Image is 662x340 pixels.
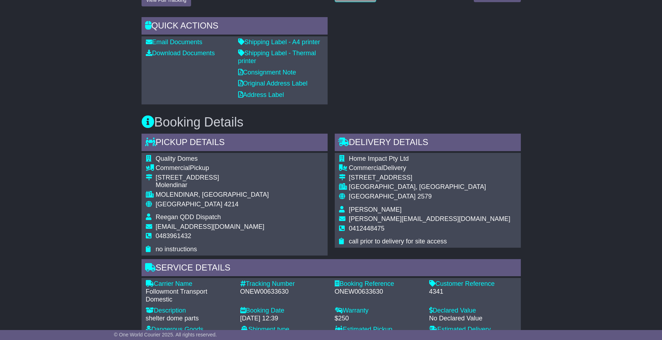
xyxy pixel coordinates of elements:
[146,50,215,57] a: Download Documents
[429,315,517,323] div: No Declared Value
[349,206,402,213] span: [PERSON_NAME]
[146,280,233,288] div: Carrier Name
[156,164,190,171] span: Commercial
[142,17,328,36] div: Quick Actions
[417,193,432,200] span: 2579
[240,307,328,315] div: Booking Date
[146,288,233,303] div: Followmont Transport Domestic
[335,280,422,288] div: Booking Reference
[156,164,269,172] div: Pickup
[349,174,510,182] div: [STREET_ADDRESS]
[335,307,422,315] div: Warranty
[146,326,233,334] div: Dangerous Goods
[349,238,447,245] span: call prior to delivery for site access
[349,193,416,200] span: [GEOGRAPHIC_DATA]
[224,201,238,208] span: 4214
[156,213,221,221] span: Reegan QDD Dispatch
[146,315,233,323] div: shelter dome parts
[349,215,510,222] span: [PERSON_NAME][EMAIL_ADDRESS][DOMAIN_NAME]
[238,91,284,98] a: Address Label
[156,223,265,230] span: [EMAIL_ADDRESS][DOMAIN_NAME]
[238,38,320,46] a: Shipping Label - A4 printer
[142,115,521,129] h3: Booking Details
[240,315,328,323] div: [DATE] 12:39
[156,201,222,208] span: [GEOGRAPHIC_DATA]
[142,259,521,278] div: Service Details
[349,164,383,171] span: Commercial
[429,288,517,296] div: 4341
[238,69,296,76] a: Consignment Note
[349,225,385,232] span: 0412448475
[156,155,198,162] span: Quality Domes
[238,50,316,65] a: Shipping Label - Thermal printer
[335,315,422,323] div: $250
[335,134,521,153] div: Delivery Details
[349,183,510,191] div: [GEOGRAPHIC_DATA], [GEOGRAPHIC_DATA]
[156,232,191,239] span: 0483961432
[429,326,517,334] div: Estimated Delivery
[146,307,233,315] div: Description
[156,191,269,199] div: MOLENDINAR, [GEOGRAPHIC_DATA]
[349,164,510,172] div: Delivery
[429,307,517,315] div: Declared Value
[238,80,308,87] a: Original Address Label
[156,246,197,253] span: no instructions
[240,280,328,288] div: Tracking Number
[335,288,422,296] div: ONEW00633630
[142,134,328,153] div: Pickup Details
[349,155,409,162] span: Home Impact Pty Ltd
[429,280,517,288] div: Customer Reference
[156,181,269,189] div: Molendinar
[114,332,217,338] span: © One World Courier 2025. All rights reserved.
[146,38,202,46] a: Email Documents
[156,174,269,182] div: [STREET_ADDRESS]
[335,326,422,334] div: Estimated Pickup
[240,326,328,334] div: Shipment type
[240,288,328,296] div: ONEW00633630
